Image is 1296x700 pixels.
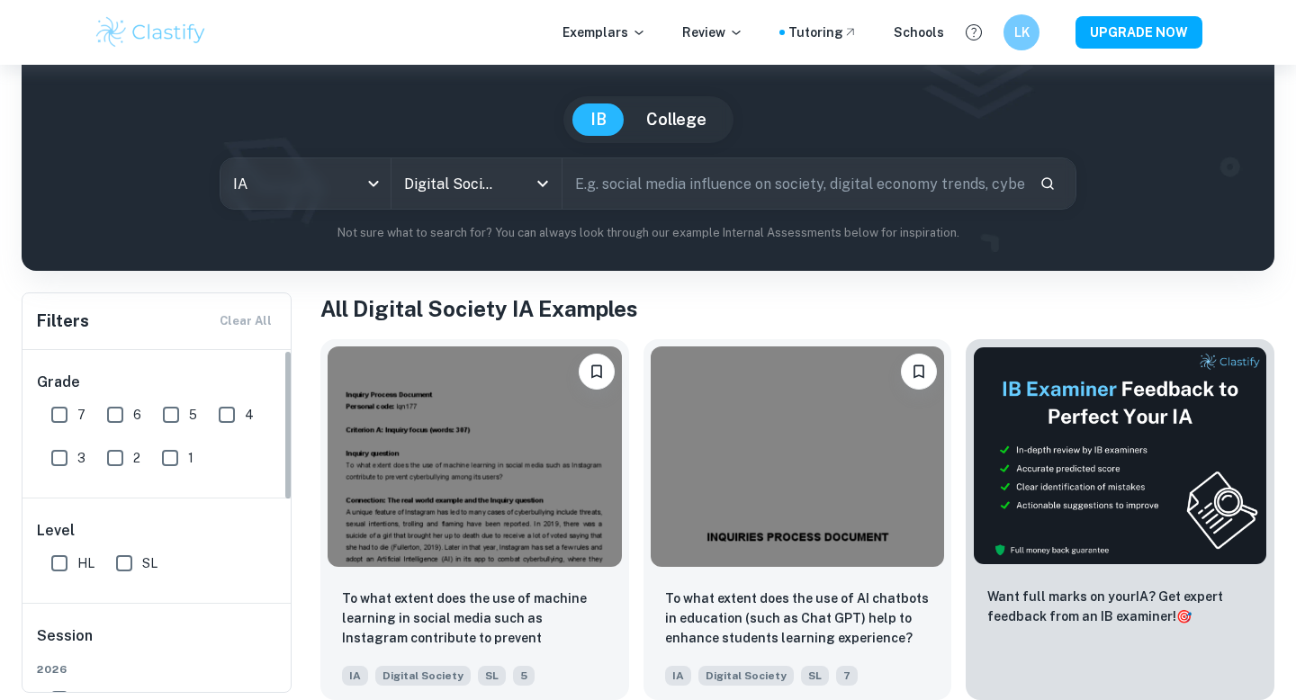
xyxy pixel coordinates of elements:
[801,666,829,686] span: SL
[37,309,89,334] h6: Filters
[342,666,368,686] span: IA
[77,405,85,425] span: 7
[37,625,278,661] h6: Session
[342,588,607,650] p: To what extent does the use of machine learning in social media such as Instagram contribute to p...
[77,448,85,468] span: 3
[37,520,278,542] h6: Level
[189,405,197,425] span: 5
[133,405,141,425] span: 6
[94,14,208,50] img: Clastify logo
[320,339,629,700] a: BookmarkTo what extent does the use of machine learning in social media such as Instagram contrib...
[966,339,1274,700] a: ThumbnailWant full marks on yourIA? Get expert feedback from an IB examiner!
[901,354,937,390] button: Bookmark
[836,666,858,686] span: 7
[37,661,278,678] span: 2026
[37,372,278,393] h6: Grade
[1003,14,1039,50] button: LK
[142,553,157,573] span: SL
[572,103,625,136] button: IB
[643,339,952,700] a: BookmarkTo what extent does the use of AI chatbots in education (such as Chat GPT) help to enhanc...
[133,448,140,468] span: 2
[245,405,254,425] span: 4
[682,22,743,42] p: Review
[1032,168,1063,199] button: Search
[628,103,724,136] button: College
[36,224,1260,242] p: Not sure what to search for? You can always look through our example Internal Assessments below f...
[973,346,1267,565] img: Thumbnail
[665,588,931,648] p: To what extent does the use of AI chatbots in education (such as Chat GPT) help to enhance studen...
[328,346,622,567] img: Digital Society IA example thumbnail: To what extent does the use of machine l
[188,448,193,468] span: 1
[478,666,506,686] span: SL
[375,666,471,686] span: Digital Society
[1012,22,1032,42] h6: LK
[987,587,1253,626] p: Want full marks on your IA ? Get expert feedback from an IB examiner!
[698,666,794,686] span: Digital Society
[579,354,615,390] button: Bookmark
[1176,609,1192,624] span: 🎯
[958,17,989,48] button: Help and Feedback
[320,292,1274,325] h1: All Digital Society IA Examples
[77,553,94,573] span: HL
[665,666,691,686] span: IA
[220,158,391,209] div: IA
[1075,16,1202,49] button: UPGRADE NOW
[562,22,646,42] p: Exemplars
[562,158,1025,209] input: E.g. social media influence on society, digital economy trends, cybersecurity issues...
[530,171,555,196] button: Open
[513,666,535,686] span: 5
[894,22,944,42] a: Schools
[651,346,945,567] img: Digital Society IA example thumbnail: To what extent does the use of AI chatbo
[788,22,858,42] a: Tutoring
